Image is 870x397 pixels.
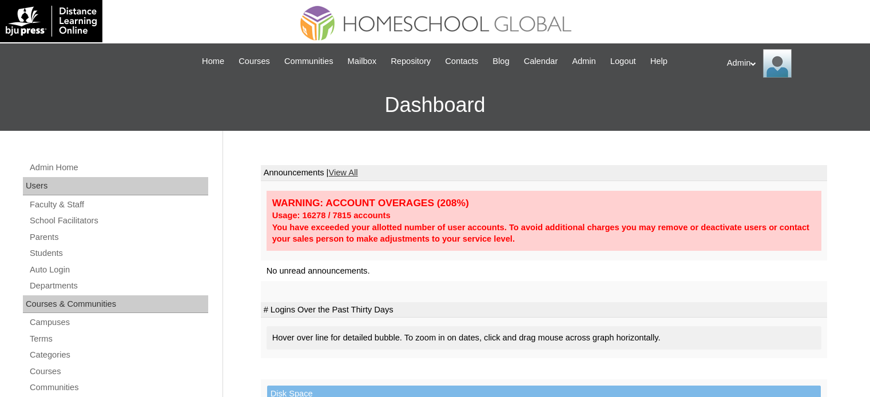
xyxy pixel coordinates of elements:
a: Logout [605,55,642,68]
h3: Dashboard [6,79,864,131]
span: Communities [284,55,333,68]
span: Help [650,55,668,68]
span: Admin [572,55,596,68]
a: Communities [29,380,208,395]
td: Announcements | [261,165,827,181]
div: Hover over line for detailed bubble. To zoom in on dates, click and drag mouse across graph horiz... [267,326,821,350]
div: WARNING: ACCOUNT OVERAGES (208%) [272,197,816,210]
span: Courses [239,55,270,68]
a: Mailbox [342,55,383,68]
a: Terms [29,332,208,346]
a: Repository [385,55,436,68]
a: School Facilitators [29,214,208,228]
a: Courses [233,55,276,68]
a: Calendar [518,55,563,68]
a: Students [29,246,208,260]
a: Courses [29,364,208,379]
a: Auto Login [29,263,208,277]
a: Admin [566,55,602,68]
div: Users [23,177,208,195]
a: Home [196,55,230,68]
strong: Usage: 16278 / 7815 accounts [272,211,391,220]
td: # Logins Over the Past Thirty Days [261,302,827,318]
a: Blog [487,55,515,68]
a: Parents [29,230,208,244]
div: Courses & Communities [23,295,208,314]
span: Blog [492,55,509,68]
span: Repository [391,55,431,68]
a: Communities [279,55,339,68]
span: Logout [610,55,636,68]
a: Departments [29,279,208,293]
a: Contacts [439,55,484,68]
img: Admin Homeschool Global [763,49,792,78]
a: Categories [29,348,208,362]
a: Help [645,55,673,68]
span: Mailbox [348,55,377,68]
div: You have exceeded your allotted number of user accounts. To avoid additional charges you may remo... [272,222,816,245]
img: logo-white.png [6,6,97,37]
div: Admin [727,49,859,78]
a: Faculty & Staff [29,198,208,212]
td: No unread announcements. [261,260,827,282]
span: Calendar [524,55,558,68]
span: Home [202,55,224,68]
a: View All [328,168,357,177]
a: Campuses [29,315,208,330]
span: Contacts [445,55,478,68]
a: Admin Home [29,161,208,175]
